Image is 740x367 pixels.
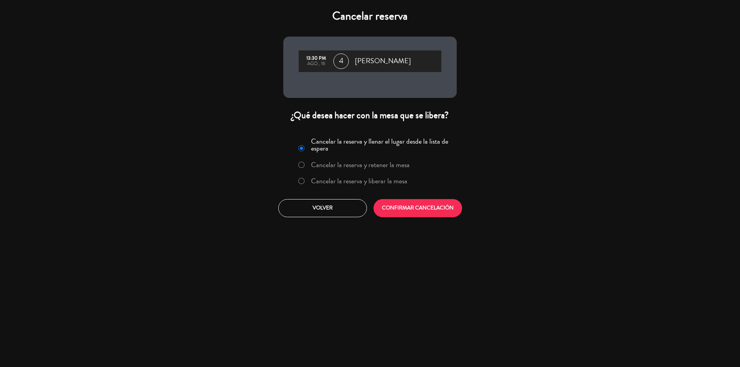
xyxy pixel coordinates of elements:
[278,199,367,217] button: Volver
[311,161,410,168] label: Cancelar la reserva y retener la mesa
[303,61,330,67] div: ago., 16
[355,55,411,67] span: [PERSON_NAME]
[303,56,330,61] div: 13:30 PM
[333,54,349,69] span: 4
[373,199,462,217] button: CONFIRMAR CANCELACIÓN
[311,138,452,152] label: Cancelar la reserva y llenar el lugar desde la lista de espera
[283,9,457,23] h4: Cancelar reserva
[311,178,407,184] label: Cancelar la reserva y liberar la mesa
[283,109,457,121] div: ¿Qué desea hacer con la mesa que se libera?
